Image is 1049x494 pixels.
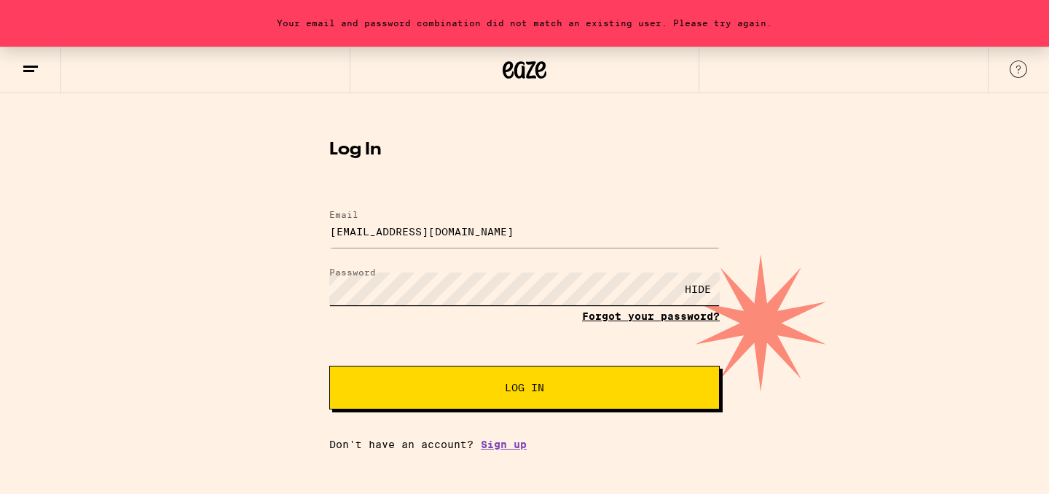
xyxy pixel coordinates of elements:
label: Password [329,267,376,277]
a: Forgot your password? [582,310,720,322]
h1: Log In [329,141,720,159]
div: HIDE [676,273,720,305]
input: Email [329,215,720,248]
a: Sign up [481,439,527,450]
span: Hi. Need any help? [9,10,105,22]
button: Log In [329,366,720,409]
div: Don't have an account? [329,439,720,450]
span: Log In [505,383,544,393]
label: Email [329,210,358,219]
